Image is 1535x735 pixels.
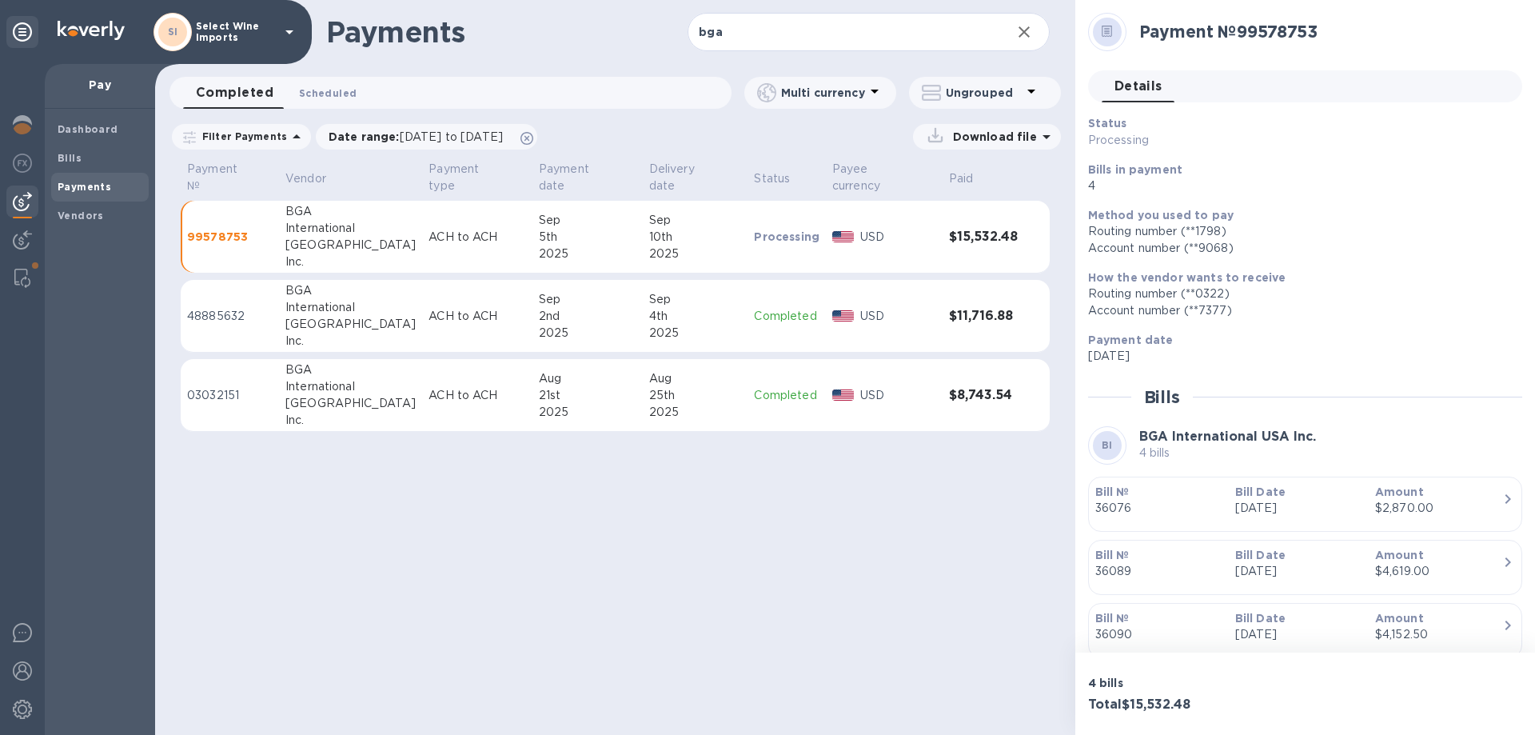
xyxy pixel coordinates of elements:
[285,412,416,429] div: Inc.
[860,387,936,404] p: USD
[58,123,118,135] b: Dashboard
[754,170,790,187] p: Status
[649,387,742,404] div: 25th
[649,325,742,342] div: 2025
[285,333,416,350] div: Inc.
[1088,132,1370,149] p: Processing
[539,246,636,262] div: 2025
[754,308,819,325] p: Completed
[1235,563,1362,580] p: [DATE]
[539,291,636,308] div: Sep
[429,229,526,246] p: ACH to ACH
[1088,540,1522,595] button: Bill №36089Bill Date[DATE]Amount$4,619.00
[285,220,416,237] div: International
[429,161,526,194] span: Payment type
[187,161,252,194] p: Payment №
[429,387,526,404] p: ACH to ACH
[949,170,974,187] p: Paid
[196,82,273,104] span: Completed
[649,229,742,246] div: 10th
[1095,500,1222,517] p: 36076
[781,85,865,101] p: Multi currency
[196,130,287,143] p: Filter Payments
[539,212,636,229] div: Sep
[58,181,111,193] b: Payments
[946,85,1022,101] p: Ungrouped
[832,310,854,322] img: USD
[58,77,142,93] p: Pay
[1095,612,1130,625] b: Bill №
[1375,500,1502,517] div: $2,870.00
[187,229,273,245] p: 99578753
[649,308,742,325] div: 4th
[168,26,178,38] b: SI
[649,212,742,229] div: Sep
[832,161,915,194] p: Payee currency
[649,161,742,194] span: Delivery date
[1088,334,1174,346] b: Payment date
[1088,240,1509,257] div: Account number (**9068)
[1139,22,1509,42] h2: Payment № 99578753
[285,237,416,254] div: [GEOGRAPHIC_DATA]
[58,152,82,164] b: Bills
[949,309,1018,324] h3: $11,716.88
[539,161,636,194] span: Payment date
[860,229,936,246] p: USD
[429,308,526,325] p: ACH to ACH
[285,170,347,187] span: Vendor
[1375,485,1424,498] b: Amount
[316,124,537,150] div: Date range:[DATE] to [DATE]
[58,21,125,40] img: Logo
[1139,429,1316,444] b: BGA International USA Inc.
[326,15,688,49] h1: Payments
[754,229,819,245] p: Processing
[1088,477,1522,532] button: Bill №36076Bill Date[DATE]Amount$2,870.00
[649,404,742,421] div: 2025
[13,154,32,173] img: Foreign exchange
[1088,348,1509,365] p: [DATE]
[832,231,854,242] img: USD
[949,170,995,187] span: Paid
[285,316,416,333] div: [GEOGRAPHIC_DATA]
[1095,626,1222,643] p: 36090
[1088,603,1522,658] button: Bill №36090Bill Date[DATE]Amount$4,152.50
[1139,445,1316,461] p: 4 bills
[1088,697,1299,713] h3: Total $15,532.48
[539,308,636,325] div: 2nd
[832,389,854,401] img: USD
[1375,612,1424,625] b: Amount
[860,308,936,325] p: USD
[187,387,273,404] p: 03032151
[949,388,1018,403] h3: $8,743.54
[1088,675,1299,691] p: 4 bills
[649,291,742,308] div: Sep
[539,370,636,387] div: Aug
[187,161,273,194] span: Payment №
[1375,563,1502,580] div: $4,619.00
[285,378,416,395] div: International
[1088,117,1127,130] b: Status
[187,308,273,325] p: 48885632
[1375,626,1502,643] div: $4,152.50
[1235,549,1286,561] b: Bill Date
[539,325,636,342] div: 2025
[1095,549,1130,561] b: Bill №
[1102,439,1113,451] b: BI
[1235,612,1286,625] b: Bill Date
[1088,271,1286,284] b: How the vendor wants to receive
[1088,223,1509,240] div: Routing number (**1798)
[1114,75,1162,98] span: Details
[1088,163,1182,176] b: Bills in payment
[1235,626,1362,643] p: [DATE]
[285,170,326,187] p: Vendor
[329,129,511,145] p: Date range :
[1088,178,1509,194] p: 4
[649,370,742,387] div: Aug
[1375,549,1424,561] b: Amount
[1088,209,1234,222] b: Method you used to pay
[1144,387,1180,407] h2: Bills
[285,282,416,299] div: BGA
[299,85,357,102] span: Scheduled
[649,161,721,194] p: Delivery date
[539,161,616,194] p: Payment date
